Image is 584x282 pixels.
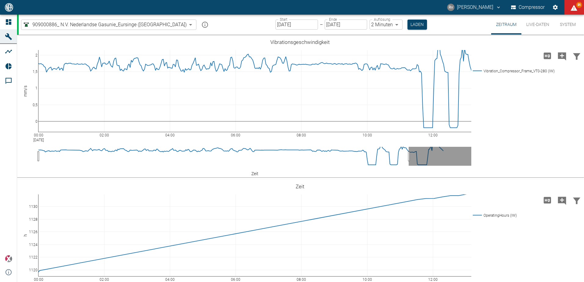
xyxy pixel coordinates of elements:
[199,19,211,31] button: mission info
[554,15,582,34] button: System
[555,48,569,64] button: Kommentar hinzufügen
[569,48,584,64] button: Daten filtern
[325,20,367,30] input: DD.MM.YYYY
[276,20,318,30] input: DD.MM.YYYY
[4,3,14,11] img: logo
[374,17,390,22] label: Auflösung
[5,255,12,262] img: Xplore Logo
[329,17,337,22] label: Ende
[320,21,323,28] p: –
[23,21,187,28] a: 909000886_ N.V. Nederlandse Gasunie_Eursinge ([GEOGRAPHIC_DATA])
[555,192,569,208] button: Kommentar hinzufügen
[569,192,584,208] button: Daten filtern
[540,197,555,203] span: Hohe Auflösung
[521,15,554,34] button: Live-Daten
[370,20,403,30] div: 2 Minuten
[540,52,555,58] span: Hohe Auflösung
[491,15,521,34] button: Zeitraum
[407,20,427,30] button: Laden
[447,4,454,11] div: Rv
[32,21,187,28] span: 909000886_ N.V. Nederlandse Gasunie_Eursinge ([GEOGRAPHIC_DATA])
[576,2,582,8] span: 86
[446,2,502,13] button: robert.vanlienen@neuman-esser.com
[510,2,546,13] button: Compressor
[280,17,287,22] label: Start
[550,2,561,13] button: Einstellungen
